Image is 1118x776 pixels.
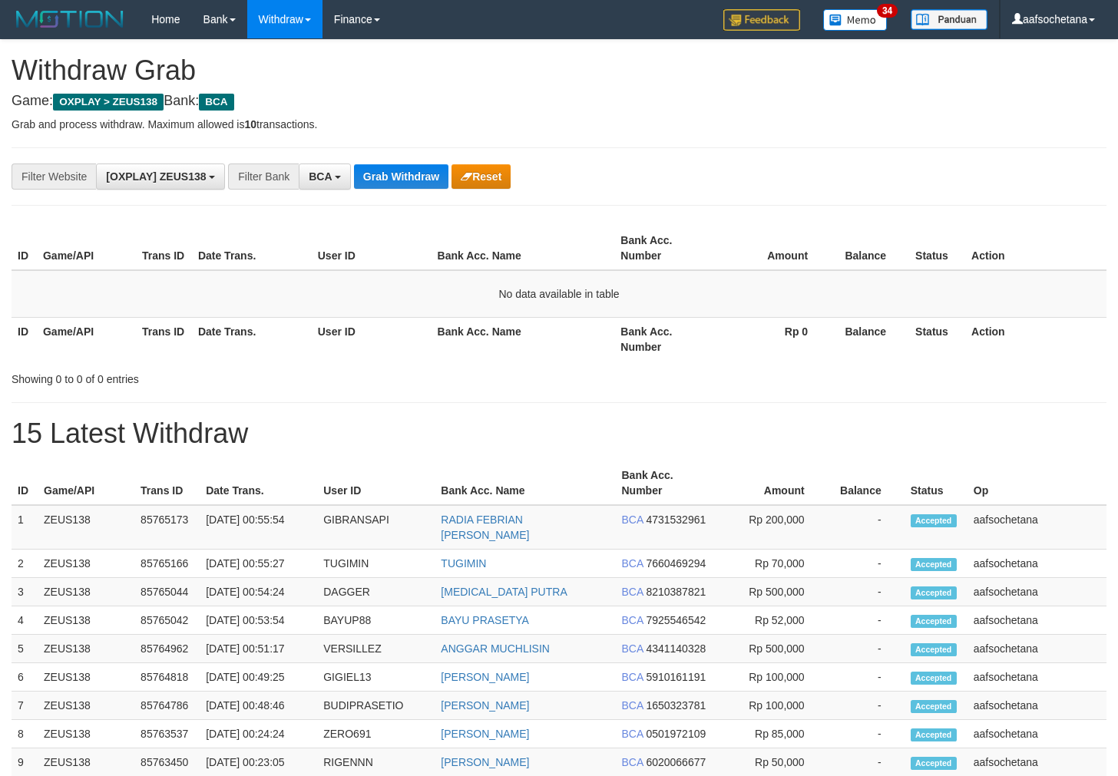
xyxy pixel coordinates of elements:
span: Accepted [911,672,957,685]
button: [OXPLAY] ZEUS138 [96,163,225,190]
h1: 15 Latest Withdraw [12,418,1106,449]
td: aafsochetana [968,720,1106,748]
td: - [828,606,905,635]
th: Trans ID [134,461,200,505]
td: 2 [12,550,38,578]
td: aafsochetana [968,692,1106,720]
td: BAYUP88 [317,606,435,635]
th: Game/API [38,461,134,505]
td: aafsochetana [968,505,1106,550]
th: Amount [713,226,831,270]
a: [PERSON_NAME] [441,728,529,740]
th: User ID [312,317,432,361]
th: Date Trans. [200,461,317,505]
span: 34 [877,4,898,18]
td: aafsochetana [968,663,1106,692]
th: Date Trans. [192,317,312,361]
span: Copy 8210387821 to clipboard [646,586,706,598]
span: Accepted [911,615,957,628]
span: Copy 1650323781 to clipboard [646,699,706,712]
td: No data available in table [12,270,1106,318]
td: Rp 85,000 [713,720,828,748]
span: BCA [621,513,643,526]
td: DAGGER [317,578,435,606]
button: Reset [451,164,511,189]
th: Amount [713,461,828,505]
td: 85764962 [134,635,200,663]
th: Balance [828,461,905,505]
span: Copy 6020066677 to clipboard [646,756,706,768]
td: 1 [12,505,38,550]
th: Bank Acc. Name [432,317,615,361]
span: Copy 7925546542 to clipboard [646,614,706,626]
div: Filter Website [12,163,96,190]
th: ID [12,317,37,361]
td: Rp 100,000 [713,663,828,692]
td: aafsochetana [968,606,1106,635]
span: Copy 4731532961 to clipboard [646,513,706,526]
td: Rp 52,000 [713,606,828,635]
td: - [828,550,905,578]
th: Game/API [37,226,136,270]
td: ZEUS138 [38,720,134,748]
td: VERSILLEZ [317,635,435,663]
td: ZEUS138 [38,663,134,692]
div: Showing 0 to 0 of 0 entries [12,365,455,387]
td: - [828,505,905,550]
div: Filter Bank [228,163,299,190]
td: - [828,692,905,720]
td: - [828,635,905,663]
th: ID [12,461,38,505]
th: Bank Acc. Name [435,461,615,505]
th: Status [909,226,965,270]
td: Rp 500,000 [713,635,828,663]
th: Balance [831,226,909,270]
a: [PERSON_NAME] [441,699,529,712]
span: BCA [309,170,332,183]
th: Bank Acc. Number [614,317,713,361]
h1: Withdraw Grab [12,55,1106,86]
td: ZEUS138 [38,550,134,578]
td: TUGIMIN [317,550,435,578]
button: Grab Withdraw [354,164,448,189]
th: Rp 0 [713,317,831,361]
td: ZEUS138 [38,578,134,606]
td: [DATE] 00:53:54 [200,606,317,635]
p: Grab and process withdraw. Maximum allowed is transactions. [12,117,1106,132]
td: [DATE] 00:51:17 [200,635,317,663]
span: Accepted [911,728,957,741]
span: [OXPLAY] ZEUS138 [106,170,206,183]
td: [DATE] 00:55:27 [200,550,317,578]
td: GIBRANSAPI [317,505,435,550]
h4: Game: Bank: [12,94,1106,109]
a: [PERSON_NAME] [441,671,529,683]
td: 6 [12,663,38,692]
span: Accepted [911,643,957,656]
td: Rp 70,000 [713,550,828,578]
span: BCA [621,557,643,570]
td: 7 [12,692,38,720]
th: Op [968,461,1106,505]
td: [DATE] 00:55:54 [200,505,317,550]
th: User ID [317,461,435,505]
span: BCA [621,699,643,712]
span: BCA [621,756,643,768]
img: MOTION_logo.png [12,8,128,31]
span: Copy 0501972109 to clipboard [646,728,706,740]
th: Bank Acc. Number [615,461,712,505]
th: Bank Acc. Name [432,226,615,270]
th: ID [12,226,37,270]
span: Accepted [911,514,957,527]
button: BCA [299,163,351,190]
td: 85764786 [134,692,200,720]
td: Rp 200,000 [713,505,828,550]
td: [DATE] 00:49:25 [200,663,317,692]
td: ZEUS138 [38,635,134,663]
td: 4 [12,606,38,635]
td: Rp 500,000 [713,578,828,606]
img: Feedback.jpg [723,9,800,31]
td: [DATE] 00:48:46 [200,692,317,720]
a: TUGIMIN [441,557,486,570]
td: ZERO691 [317,720,435,748]
th: Action [965,317,1106,361]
